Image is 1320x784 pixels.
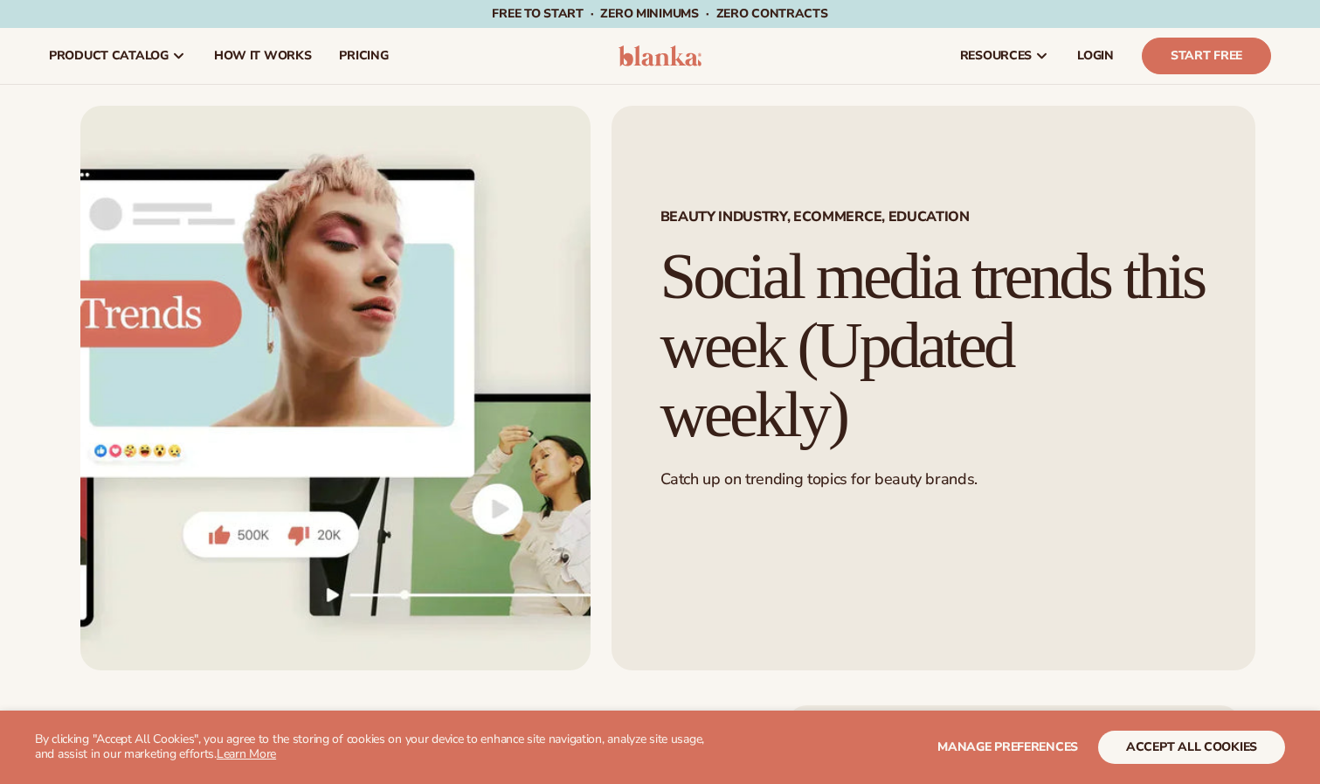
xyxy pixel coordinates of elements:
span: pricing [339,49,388,63]
button: accept all cookies [1098,731,1285,764]
span: Free to start · ZERO minimums · ZERO contracts [492,5,827,22]
h1: Social media trends this week (Updated weekly) [660,242,1206,448]
span: How It Works [214,49,312,63]
a: pricing [325,28,402,84]
img: logo [619,45,701,66]
img: Social media trends this week (Updated weekly) [80,106,591,670]
span: Beauty Industry, Ecommerce, Education [660,210,1206,224]
a: LOGIN [1063,28,1128,84]
a: resources [946,28,1063,84]
button: Manage preferences [937,731,1078,764]
a: How It Works [200,28,326,84]
span: resources [960,49,1032,63]
span: Catch up on trending topics for beauty brands. [660,468,978,489]
span: product catalog [49,49,169,63]
h2: Stay ahead of the game: this week’s must-know social media trends [80,705,752,782]
a: Start Free [1142,38,1271,74]
span: LOGIN [1077,49,1114,63]
a: product catalog [35,28,200,84]
p: By clicking "Accept All Cookies", you agree to the storing of cookies on your device to enhance s... [35,732,715,762]
a: Learn More [217,746,276,762]
span: Manage preferences [937,739,1078,755]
